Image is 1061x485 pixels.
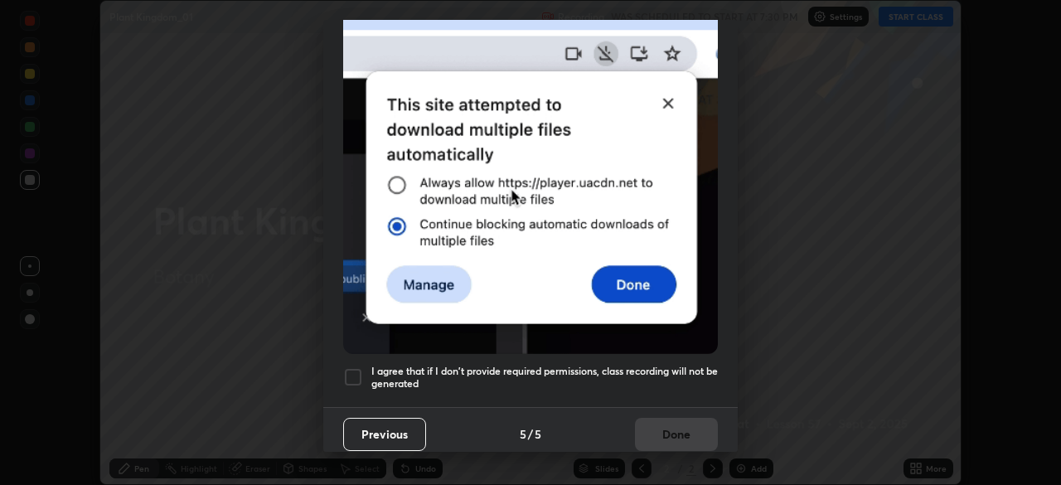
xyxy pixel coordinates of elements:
[343,418,426,451] button: Previous
[371,365,718,390] h5: I agree that if I don't provide required permissions, class recording will not be generated
[535,425,541,443] h4: 5
[520,425,526,443] h4: 5
[528,425,533,443] h4: /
